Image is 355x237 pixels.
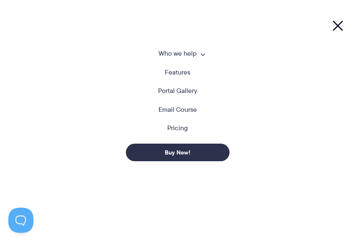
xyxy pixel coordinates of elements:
[8,208,33,233] iframe: Toggle Customer Support
[150,50,205,57] a: Who we help
[158,88,197,94] a: Portal Gallery
[126,144,230,161] a: Buy Now!
[167,125,188,131] a: Pricing
[165,69,190,76] a: Features
[158,106,197,113] a: Email Course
